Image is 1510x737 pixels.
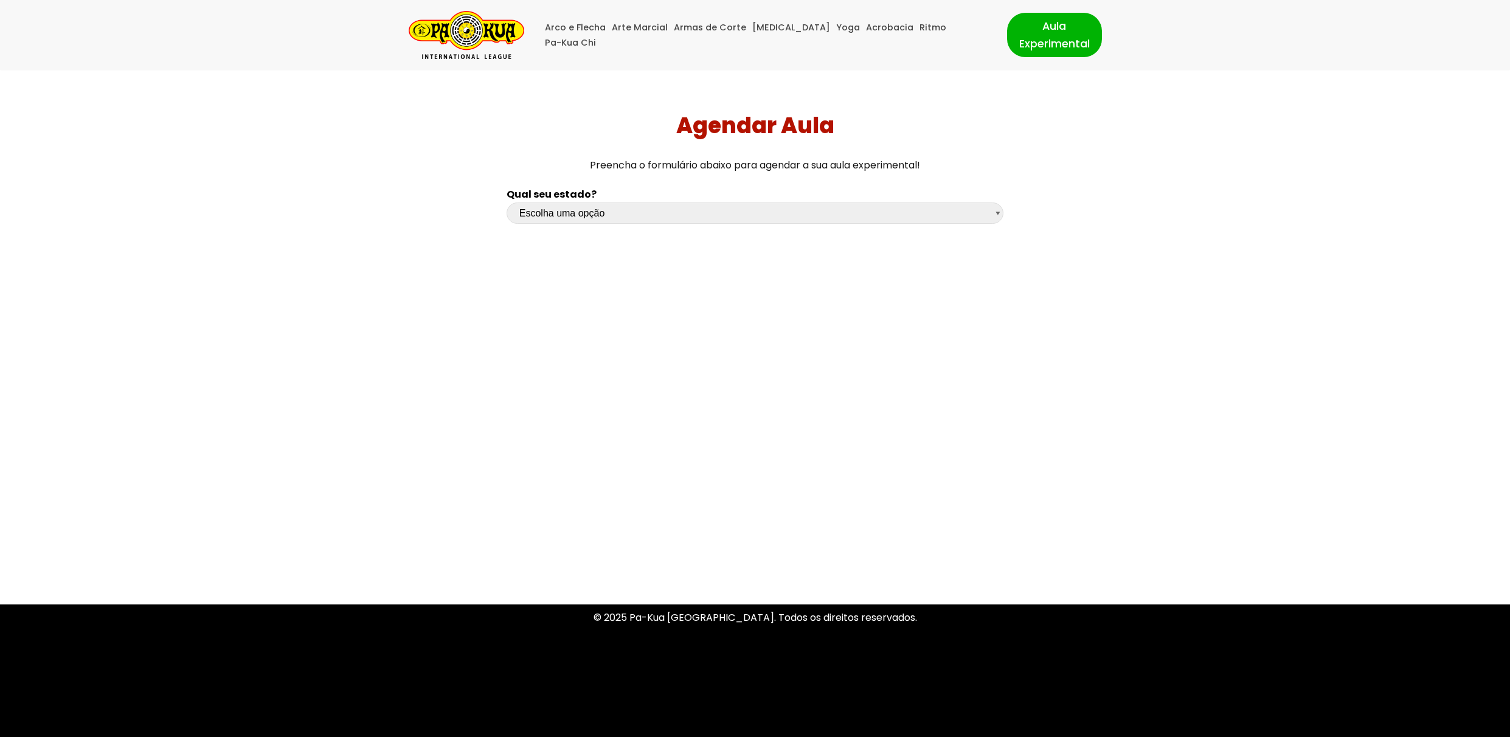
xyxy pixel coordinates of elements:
[5,157,1506,173] p: Preencha o formulário abaixo para agendar a sua aula experimental!
[920,20,946,35] a: Ritmo
[409,713,533,730] p: | Movido a
[542,20,989,50] div: Menu primário
[612,20,668,35] a: Arte Marcial
[507,187,597,201] b: Qual seu estado?
[409,11,524,59] a: Pa-Kua Brasil Uma Escola de conhecimentos orientais para toda a família. Foco, habilidade concent...
[701,662,809,676] a: Política de Privacidade
[481,715,533,728] a: WordPress
[545,20,606,35] a: Arco e Flecha
[674,20,746,35] a: Armas de Corte
[5,112,1506,139] h1: Agendar Aula
[545,35,596,50] a: Pa-Kua Chi
[866,20,913,35] a: Acrobacia
[409,609,1102,626] p: © 2025 Pa-Kua [GEOGRAPHIC_DATA]. Todos os direitos reservados.
[1007,13,1102,57] a: Aula Experimental
[836,20,860,35] a: Yoga
[752,20,830,35] a: [MEDICAL_DATA]
[409,715,433,728] a: Neve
